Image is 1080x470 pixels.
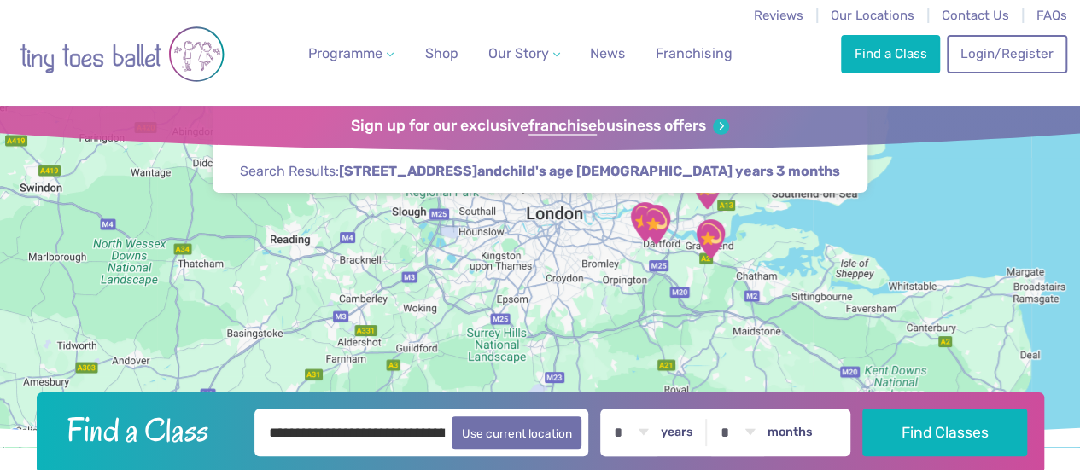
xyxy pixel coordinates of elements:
[425,45,458,61] span: Shop
[942,8,1009,23] a: Contact Us
[528,117,597,136] strong: franchise
[452,416,582,449] button: Use current location
[1036,8,1067,23] a: FAQs
[301,37,400,71] a: Programme
[623,200,666,243] div: Hall Place Sports Pavilion
[841,35,940,73] a: Find a Class
[351,117,729,136] a: Sign up for our exclusivefranchisebusiness offers
[4,425,61,447] a: Open this area in Google Maps (opens a new window)
[689,218,732,260] div: The Gerald Miskin Memorial Hall
[754,8,803,23] a: Reviews
[4,425,61,447] img: Google
[482,37,567,71] a: Our Story
[634,203,677,246] div: The Mick Jagger Centre
[947,35,1066,73] a: Login/Register
[502,162,840,181] span: child's age [DEMOGRAPHIC_DATA] years 3 months
[20,11,225,97] img: tiny toes ballet
[862,409,1027,456] button: Find Classes
[53,409,242,451] h2: Find a Class
[583,37,632,71] a: News
[661,425,693,440] label: years
[590,45,625,61] span: News
[418,37,465,71] a: Shop
[768,425,813,440] label: months
[339,162,477,181] span: [STREET_ADDRESS]
[649,37,738,71] a: Franchising
[308,45,382,61] span: Programme
[831,8,914,23] a: Our Locations
[339,163,840,179] strong: and
[488,45,549,61] span: Our Story
[656,45,732,61] span: Franchising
